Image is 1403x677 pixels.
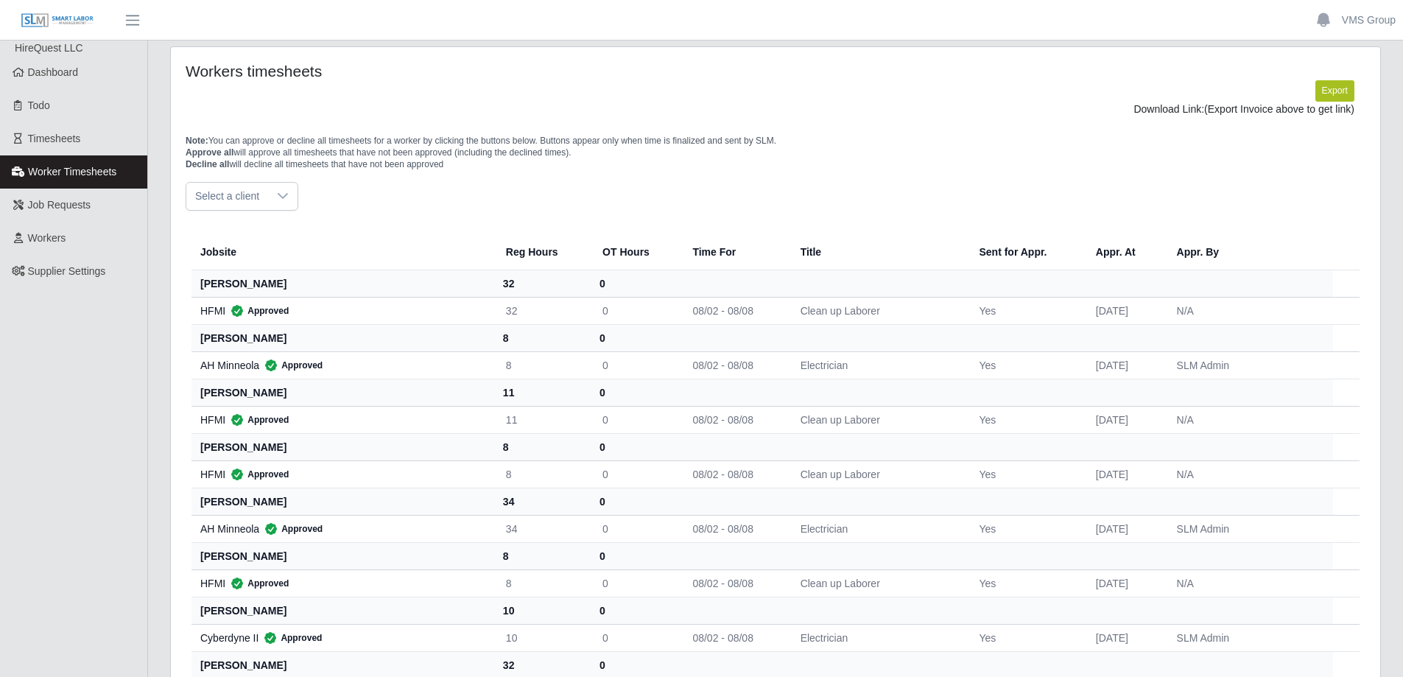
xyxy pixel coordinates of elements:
[591,488,681,515] th: 0
[494,542,591,569] th: 8
[967,569,1083,597] td: Yes
[1084,460,1165,488] td: [DATE]
[591,234,681,270] th: OT Hours
[789,624,968,651] td: Electrician
[494,379,591,406] th: 11
[28,99,50,111] span: Todo
[789,297,968,324] td: Clean up Laborer
[1204,103,1354,115] span: (Export Invoice above to get link)
[259,522,323,536] span: Approved
[591,433,681,460] th: 0
[494,433,591,460] th: 8
[191,379,494,406] th: [PERSON_NAME]
[591,324,681,351] th: 0
[591,270,681,297] th: 0
[967,460,1083,488] td: Yes
[494,460,591,488] td: 8
[789,351,968,379] td: Electrician
[28,66,79,78] span: Dashboard
[967,406,1083,433] td: Yes
[1165,234,1334,270] th: Appr. By
[967,351,1083,379] td: Yes
[191,234,494,270] th: Jobsite
[28,166,116,178] span: Worker Timesheets
[225,576,289,591] span: Approved
[494,624,591,651] td: 10
[591,406,681,433] td: 0
[1165,624,1334,651] td: SLM Admin
[591,351,681,379] td: 0
[789,234,968,270] th: Title
[186,135,1365,170] p: You can approve or decline all timesheets for a worker by clicking the buttons below. Buttons app...
[967,515,1083,542] td: Yes
[591,460,681,488] td: 0
[681,297,788,324] td: 08/02 - 08/08
[681,406,788,433] td: 08/02 - 08/08
[681,234,788,270] th: Time For
[259,631,322,645] span: Approved
[1165,569,1334,597] td: N/A
[591,597,681,624] th: 0
[494,597,591,624] th: 10
[197,102,1354,117] div: Download Link:
[1084,515,1165,542] td: [DATE]
[200,631,482,645] div: Cyberdyne II
[1084,624,1165,651] td: [DATE]
[681,351,788,379] td: 08/02 - 08/08
[494,406,591,433] td: 11
[225,304,289,318] span: Approved
[1084,234,1165,270] th: Appr. At
[591,624,681,651] td: 0
[259,358,323,373] span: Approved
[225,467,289,482] span: Approved
[681,515,788,542] td: 08/02 - 08/08
[967,624,1083,651] td: Yes
[28,265,106,277] span: Supplier Settings
[1165,460,1334,488] td: N/A
[1165,351,1334,379] td: SLM Admin
[591,297,681,324] td: 0
[1084,351,1165,379] td: [DATE]
[186,159,229,169] span: Decline all
[789,569,968,597] td: Clean up Laborer
[591,379,681,406] th: 0
[191,324,494,351] th: [PERSON_NAME]
[681,624,788,651] td: 08/02 - 08/08
[591,542,681,569] th: 0
[200,358,482,373] div: AH Minneola
[200,576,482,591] div: HFMI
[191,433,494,460] th: [PERSON_NAME]
[186,147,233,158] span: Approve all
[494,351,591,379] td: 8
[225,413,289,427] span: Approved
[1084,297,1165,324] td: [DATE]
[494,569,591,597] td: 8
[15,42,83,54] span: HireQuest LLC
[191,270,494,297] th: [PERSON_NAME]
[1342,13,1396,28] a: VMS Group
[789,406,968,433] td: Clean up Laborer
[191,542,494,569] th: [PERSON_NAME]
[789,515,968,542] td: Electrician
[28,133,81,144] span: Timesheets
[1165,406,1334,433] td: N/A
[1315,80,1354,101] button: Export
[1165,297,1334,324] td: N/A
[200,304,482,318] div: HFMI
[591,515,681,542] td: 0
[200,522,482,536] div: AH Minneola
[789,460,968,488] td: Clean up Laborer
[494,515,591,542] td: 34
[494,297,591,324] td: 32
[1084,406,1165,433] td: [DATE]
[967,234,1083,270] th: Sent for Appr.
[28,232,66,244] span: Workers
[1084,569,1165,597] td: [DATE]
[186,136,208,146] span: Note:
[681,569,788,597] td: 08/02 - 08/08
[21,13,94,29] img: SLM Logo
[494,270,591,297] th: 32
[494,324,591,351] th: 8
[967,297,1083,324] td: Yes
[191,488,494,515] th: [PERSON_NAME]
